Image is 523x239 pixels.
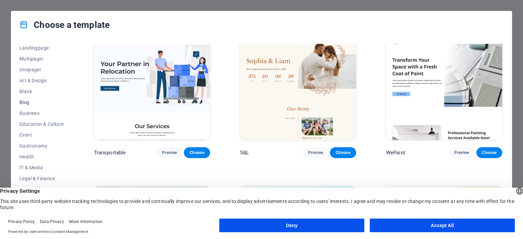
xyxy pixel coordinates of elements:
[449,147,475,158] button: Preview
[19,19,110,30] h4: Choose a template
[19,121,64,127] span: Education & Culture
[19,56,64,62] span: Multipager
[19,97,64,108] button: Blog
[19,45,64,51] span: Landingpage
[386,33,502,140] img: WePaint
[94,33,210,140] img: Transportable
[19,64,64,75] button: Onepager
[335,150,350,155] span: Choose
[19,75,64,86] button: Art & Design
[19,165,64,170] span: IT & Media
[19,151,64,162] button: Health
[240,149,249,156] p: S&L
[19,78,64,83] span: Art & Design
[308,150,323,155] span: Preview
[19,132,64,138] span: Event
[19,140,64,151] button: Gastronomy
[19,86,64,97] button: Blank
[240,33,356,140] img: S&L
[19,162,64,173] button: IT & Media
[162,150,177,155] span: Preview
[19,143,64,149] span: Gastronomy
[19,67,64,72] span: Onepager
[184,147,210,158] button: Choose
[19,110,64,116] span: Business
[19,187,64,192] span: Non-Profit
[19,53,64,64] button: Multipager
[303,147,329,158] button: Preview
[189,150,204,155] span: Choose
[94,149,126,156] p: Transportable
[157,147,183,158] button: Preview
[19,100,64,105] span: Blog
[454,150,469,155] span: Preview
[19,173,64,184] button: Legal & Finance
[19,89,64,94] span: Blank
[482,150,497,155] span: Choose
[19,119,64,130] button: Education & Culture
[19,176,64,181] span: Legal & Finance
[19,154,64,159] span: Health
[19,42,64,53] button: Landingpage
[19,108,64,119] button: Business
[476,147,502,158] button: Choose
[19,184,64,195] button: Non-Profit
[19,130,64,140] button: Event
[330,147,356,158] button: Choose
[386,149,405,156] p: WePaint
